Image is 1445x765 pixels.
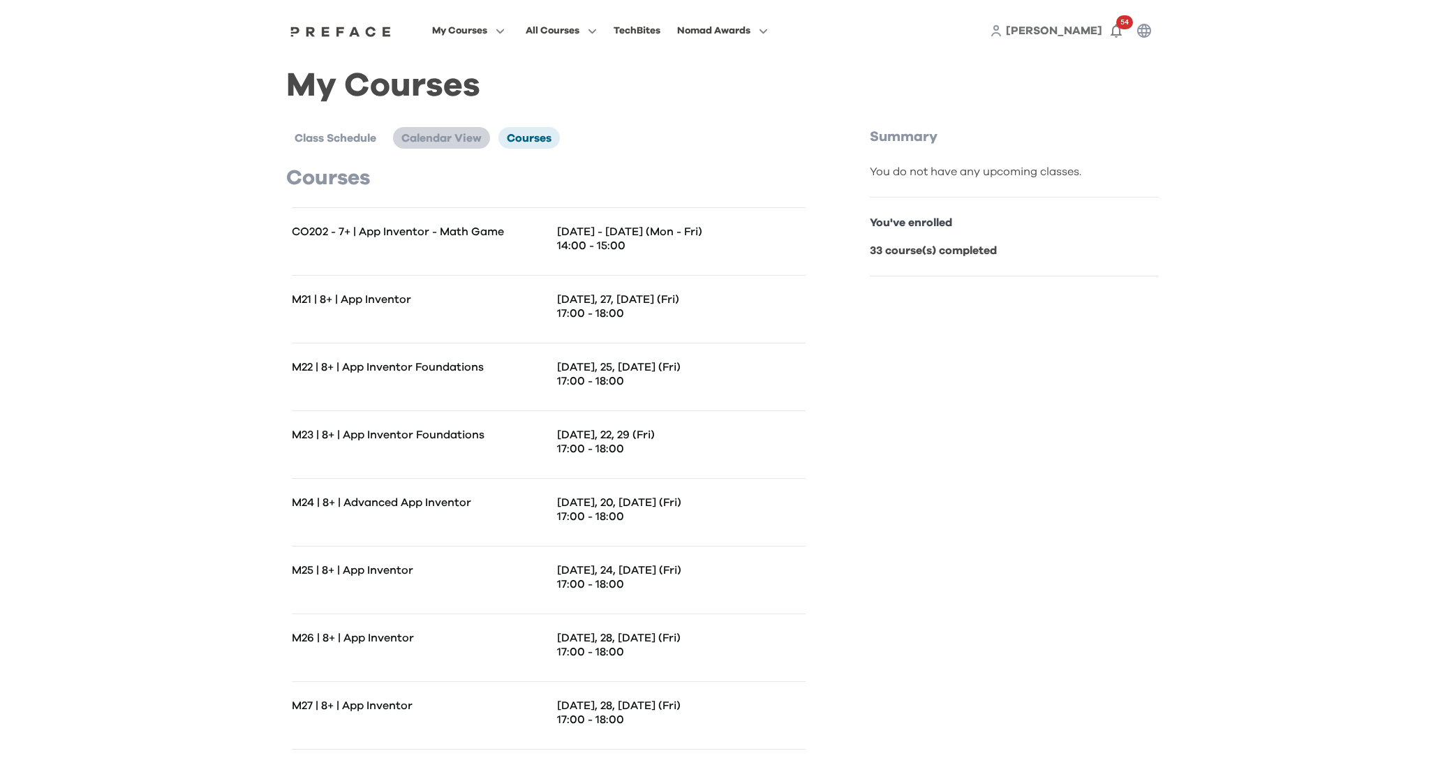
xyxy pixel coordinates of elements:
p: You've enrolled [870,214,1159,231]
p: M26 | 8+ | App Inventor [292,631,549,645]
p: M22 | 8+ | App Inventor Foundations [292,360,549,374]
p: 14:00 - 15:00 [557,239,806,253]
p: Summary [870,127,1159,147]
p: 17:00 - 18:00 [557,510,806,523]
p: M27 | 8+ | App Inventor [292,699,549,713]
p: M21 | 8+ | App Inventor [292,292,549,306]
button: My Courses [428,22,509,40]
p: 17:00 - 18:00 [557,713,806,727]
button: All Courses [521,22,601,40]
p: [DATE] - [DATE] (Mon - Fri) [557,225,806,239]
p: M25 | 8+ | App Inventor [292,563,549,577]
img: Preface Logo [287,26,394,37]
span: Calendar View [401,133,482,144]
h1: My Courses [286,78,1159,94]
span: All Courses [526,22,579,39]
span: Nomad Awards [677,22,750,39]
p: [DATE], 24, [DATE] (Fri) [557,563,806,577]
p: 17:00 - 18:00 [557,442,806,456]
p: [DATE], 22, 29 (Fri) [557,428,806,442]
p: CO202 - 7+ | App Inventor - Math Game [292,225,549,239]
div: TechBites [614,22,660,39]
p: M23 | 8+ | App Inventor Foundations [292,428,549,442]
div: You do not have any upcoming classes. [870,163,1159,180]
p: [DATE], 25, [DATE] (Fri) [557,360,806,374]
p: [DATE], 27, [DATE] (Fri) [557,292,806,306]
p: [DATE], 28, [DATE] (Fri) [557,699,806,713]
p: M24 | 8+ | Advanced App Inventor [292,496,549,510]
a: Preface Logo [287,25,394,36]
p: 17:00 - 18:00 [557,306,806,320]
p: [DATE], 28, [DATE] (Fri) [557,631,806,645]
span: My Courses [432,22,487,39]
span: [PERSON_NAME] [1006,25,1102,36]
p: 17:00 - 18:00 [557,577,806,591]
p: Courses [286,165,811,191]
a: [PERSON_NAME] [1006,22,1102,39]
span: 54 [1116,15,1133,29]
button: 54 [1102,17,1130,45]
p: 17:00 - 18:00 [557,645,806,659]
span: Courses [507,133,551,144]
p: 17:00 - 18:00 [557,374,806,388]
span: Class Schedule [295,133,376,144]
button: Nomad Awards [673,22,772,40]
b: 33 course(s) completed [870,245,997,256]
p: [DATE], 20, [DATE] (Fri) [557,496,806,510]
